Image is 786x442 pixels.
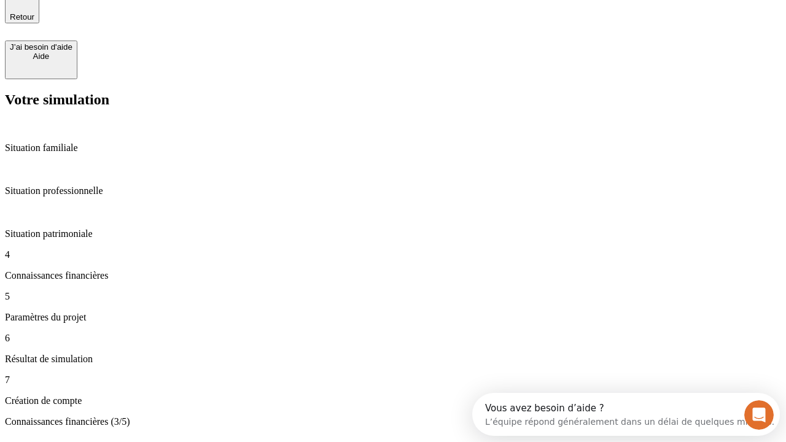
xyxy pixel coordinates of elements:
button: J’ai besoin d'aideAide [5,41,77,79]
p: Situation professionnelle [5,185,781,196]
p: 5 [5,291,781,302]
div: Ouvrir le Messenger Intercom [5,5,338,39]
div: Aide [10,52,72,61]
p: Connaissances financières [5,270,781,281]
h2: Votre simulation [5,91,781,108]
iframe: Intercom live chat [744,400,774,430]
div: J’ai besoin d'aide [10,42,72,52]
iframe: Intercom live chat discovery launcher [472,393,780,436]
p: 6 [5,333,781,344]
p: Paramètres du projet [5,312,781,323]
span: Retour [10,12,34,21]
p: 4 [5,249,781,260]
p: Situation patrimoniale [5,228,781,239]
p: Situation familiale [5,142,781,153]
p: Création de compte [5,395,781,406]
p: Connaissances financières (3/5) [5,416,781,427]
div: L’équipe répond généralement dans un délai de quelques minutes. [13,20,302,33]
p: Résultat de simulation [5,354,781,365]
div: Vous avez besoin d’aide ? [13,10,302,20]
p: 7 [5,374,781,386]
